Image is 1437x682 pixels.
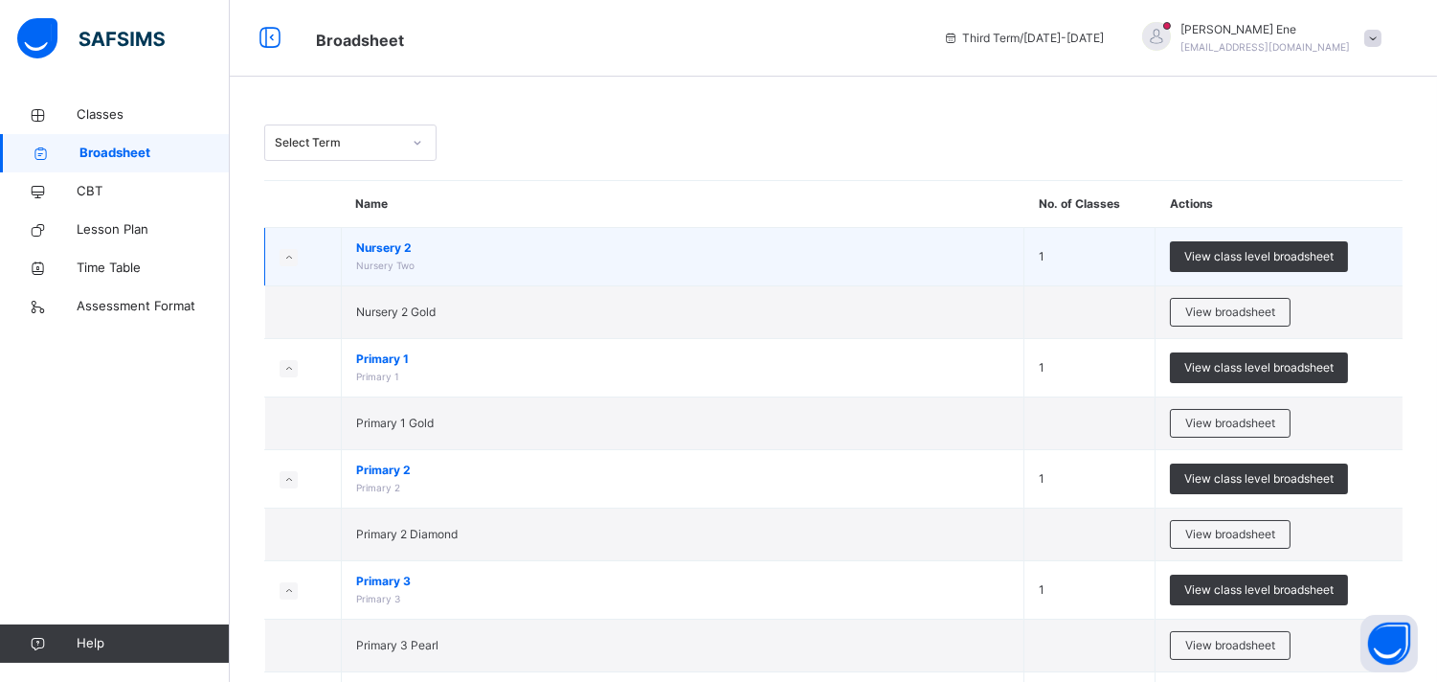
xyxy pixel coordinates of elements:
span: 1 [1039,582,1044,597]
th: Actions [1156,181,1403,228]
a: View broadsheet [1170,410,1291,424]
th: No. of Classes [1024,181,1156,228]
img: safsims [17,18,165,58]
span: View class level broadsheet [1184,581,1334,599]
span: Primary 2 [356,462,1009,479]
div: Select Term [275,134,401,151]
span: [PERSON_NAME] Ene [1180,21,1350,38]
span: View broadsheet [1185,415,1275,432]
span: Primary 1 [356,371,399,382]
span: Nursery Two [356,260,415,271]
span: 1 [1039,471,1044,486]
span: session/term information [943,30,1104,47]
div: ElizabethEne [1123,21,1391,56]
span: 1 [1039,249,1044,263]
button: Open asap [1360,615,1418,672]
span: View broadsheet [1185,526,1275,543]
span: Broadsheet [316,31,404,50]
span: Primary 2 [356,482,400,493]
span: View class level broadsheet [1184,470,1334,488]
a: View class level broadsheet [1170,576,1348,590]
span: Help [77,634,229,653]
span: 1 [1039,360,1044,375]
span: [EMAIL_ADDRESS][DOMAIN_NAME] [1180,41,1350,53]
a: View broadsheet [1170,632,1291,647]
span: Primary 2 Diamond [356,527,458,541]
span: View class level broadsheet [1184,359,1334,376]
a: View broadsheet [1170,299,1291,313]
span: Primary 3 Pearl [356,638,438,652]
span: View broadsheet [1185,637,1275,654]
span: Time Table [77,259,230,278]
a: View class level broadsheet [1170,353,1348,368]
span: Broadsheet [79,144,230,163]
span: Primary 1 [356,351,1009,368]
span: Lesson Plan [77,220,230,239]
span: Primary 1 Gold [356,416,434,430]
span: View class level broadsheet [1184,248,1334,265]
a: View broadsheet [1170,521,1291,535]
span: Classes [77,105,230,125]
a: View class level broadsheet [1170,465,1348,479]
span: Nursery 2 [356,239,1009,257]
span: Primary 3 [356,593,400,604]
th: Name [342,181,1024,228]
span: Primary 3 [356,573,1009,590]
a: View class level broadsheet [1170,242,1348,257]
span: CBT [77,182,230,201]
span: Assessment Format [77,297,230,316]
span: Nursery 2 Gold [356,305,436,319]
span: View broadsheet [1185,304,1275,321]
